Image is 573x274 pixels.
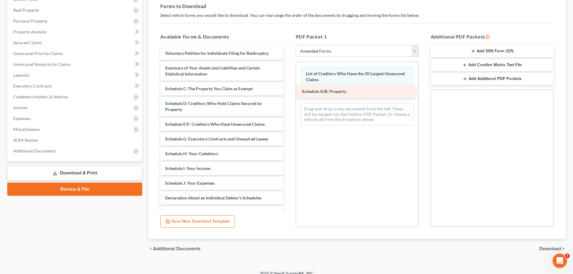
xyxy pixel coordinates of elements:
span: Schedule I: Your Income [165,166,210,171]
i: chevron_right [561,246,566,251]
span: Schedule E/F: Creditors Who Have Unsecured Claims [165,122,265,127]
span: Executory Contracts [13,83,52,88]
span: 3 [565,254,570,258]
a: Secured Claims [8,37,142,48]
span: Schedule H: Your Codebtors [165,151,218,156]
span: Schedule J: Your Expenses [165,180,214,186]
span: Summary of Your Assets and Liabilities and Certain Statistical Information [165,65,260,76]
button: Add SSN Form (121) [431,45,554,58]
a: SOFA Review [8,135,142,146]
p: Select which forms you would like to download. You can rearrange the order of the documents by dr... [160,12,554,18]
i: chevron_left [148,246,153,251]
h5: Forms to Download [160,3,554,10]
a: Executory Contracts [8,81,142,91]
span: Personal Property [13,18,48,23]
button: Add Creditor Matrix Text File [431,59,554,71]
button: Download chevron_right [539,246,566,251]
span: Miscellaneous [13,127,40,132]
span: Real Property [13,8,39,13]
span: Income [13,105,27,110]
span: Schedule C: The Property You Claim as Exempt [165,86,253,91]
span: Property Analysis [13,29,47,34]
button: Add Additional PDF Packets [431,72,554,85]
span: Download [539,246,561,251]
h5: Additional PDF Packets [431,33,554,40]
span: Schedule A/B: Property [302,89,346,94]
a: Unsecured Nonpriority Claims [8,59,142,70]
iframe: Intercom live chat [553,254,567,268]
span: Codebtors Insiders & Notices [13,94,68,99]
span: Declaration About an Individual Debtor's Schedules [165,195,261,200]
span: Voluntary Petition for Individuals Filing for Bankruptcy [165,51,269,56]
a: Unsecured Priority Claims [8,48,142,59]
h5: PDF Packet 1 [296,33,419,40]
span: Additional Documents [13,148,56,153]
span: List of Creditors Who Have the 20 Largest Unsecured Claims [306,71,405,82]
span: Unsecured Priority Claims [13,51,63,56]
h5: Available Forms & Documents [160,33,283,40]
div: Drag-and-drop in any documents from the left. These will be merged into the Petition PDF Packet. ... [301,103,414,125]
a: Property Analysis [8,26,142,37]
span: Additional Documents [153,246,201,251]
span: Lawsuits [13,72,29,78]
span: Secured Claims [13,40,42,45]
span: Schedule D: Creditors Who Hold Claims Secured by Property [165,101,262,112]
span: Schedule G: Executory Contracts and Unexpired Leases [165,136,268,141]
span: Your Statement of Financial Affairs for Individuals Filing for Bankruptcy [165,210,277,221]
a: Review & File [7,183,142,196]
button: Save New Download Template [160,215,235,228]
span: Unsecured Nonpriority Claims [13,62,71,67]
a: Download & Print [7,166,142,180]
span: Expenses [13,116,30,121]
a: Lawsuits [8,70,142,81]
span: SOFA Review [13,137,38,143]
a: chevron_left Additional Documents [148,246,201,251]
